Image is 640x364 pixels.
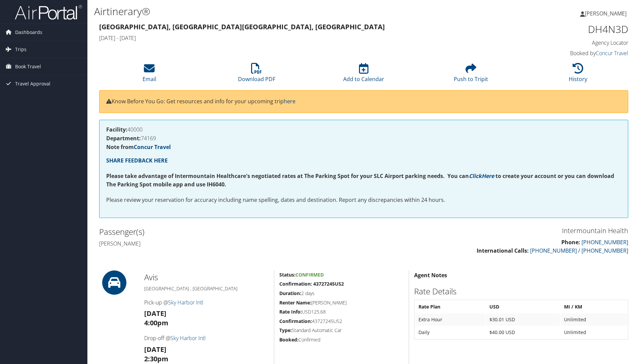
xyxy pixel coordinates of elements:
[504,22,628,36] h1: DH4N3D
[106,157,168,164] a: SHARE FEEDBACK HERE
[279,299,311,306] strong: Renter Name:
[144,299,269,306] h4: Pick-up @
[279,336,298,343] strong: Booked:
[369,226,628,235] h3: Intermountain Health
[99,226,359,238] h2: Passenger(s)
[414,271,447,279] strong: Agent Notes
[15,58,41,75] span: Book Travel
[569,67,587,83] a: History
[15,41,27,58] span: Trips
[596,49,628,57] a: Concur Travel
[504,39,628,46] h4: Agency Locator
[279,318,312,324] strong: Confirmation:
[144,334,269,342] h4: Drop-off @
[415,326,485,338] td: Daily
[580,3,633,24] a: [PERSON_NAME]
[144,345,166,354] strong: [DATE]
[486,301,560,313] th: USD
[106,143,171,151] strong: Note from
[415,301,485,313] th: Rate Plan
[106,97,621,106] p: Know Before You Go: Get resources and info for your upcoming trip
[106,172,469,180] strong: Please take advantage of Intermountain Healthcare's negotiated rates at The Parking Spot for your...
[482,172,494,180] a: Here
[99,240,359,247] h4: [PERSON_NAME]
[279,299,404,306] h5: [PERSON_NAME]
[144,318,168,327] strong: 4:00pm
[106,136,621,141] h4: 74169
[279,327,292,333] strong: Type:
[106,127,621,132] h4: 40000
[561,301,627,313] th: MI / KM
[486,326,560,338] td: $40.00 USD
[279,290,404,297] h5: 2 days
[144,354,168,363] strong: 2:30pm
[238,67,275,83] a: Download PDF
[582,239,628,246] a: [PHONE_NUMBER]
[134,143,171,151] a: Concur Travel
[15,4,82,20] img: airportal-logo.png
[144,285,269,292] h5: [GEOGRAPHIC_DATA] , [GEOGRAPHIC_DATA]
[279,308,302,315] strong: Rate Info:
[279,327,404,334] h5: Standard Automatic Car
[15,75,50,92] span: Travel Approval
[415,314,485,326] td: Extra Hour
[106,126,127,133] strong: Facility:
[279,318,404,325] h5: 43727245US2
[99,22,385,31] strong: [GEOGRAPHIC_DATA], [GEOGRAPHIC_DATA] [GEOGRAPHIC_DATA], [GEOGRAPHIC_DATA]
[279,271,295,278] strong: Status:
[561,314,627,326] td: Unlimited
[504,49,628,57] h4: Booked by
[585,10,627,17] span: [PERSON_NAME]
[144,309,166,318] strong: [DATE]
[143,67,156,83] a: Email
[106,135,141,142] strong: Department:
[168,299,203,306] a: Sky Harbor Intl
[486,314,560,326] td: $30.01 USD
[106,196,621,205] p: Please review your reservation for accuracy including name spelling, dates and destination. Repor...
[295,271,324,278] span: Confirmed
[561,326,627,338] td: Unlimited
[414,286,628,297] h2: Rate Details
[144,271,269,283] h2: Avis
[170,334,206,342] a: Sky Harbor Intl
[279,308,404,315] h5: USD125.68
[530,247,628,254] a: [PHONE_NUMBER] / [PHONE_NUMBER]
[279,281,344,287] strong: Confirmation: 43727245US2
[469,172,482,180] a: Click
[99,34,493,42] h4: [DATE] - [DATE]
[561,239,580,246] strong: Phone:
[343,67,384,83] a: Add to Calendar
[284,98,295,105] a: here
[15,24,42,41] span: Dashboards
[279,336,404,343] h5: Confirmed
[477,247,529,254] strong: International Calls:
[279,290,301,296] strong: Duration:
[94,4,453,19] h1: Airtinerary®
[454,67,488,83] a: Push to Tripit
